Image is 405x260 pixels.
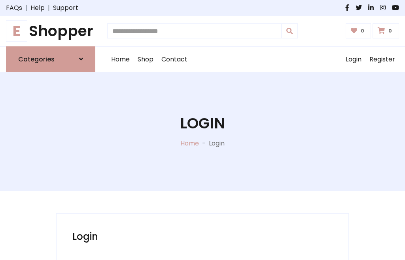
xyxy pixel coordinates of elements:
[386,27,394,34] span: 0
[365,47,399,72] a: Register
[6,3,22,13] a: FAQs
[6,20,27,42] span: E
[6,22,95,40] a: EShopper
[107,47,134,72] a: Home
[359,27,366,34] span: 0
[209,139,225,148] p: Login
[22,3,30,13] span: |
[342,47,365,72] a: Login
[6,22,95,40] h1: Shopper
[30,3,45,13] a: Help
[72,229,333,244] h2: Login
[6,46,95,72] a: Categories
[180,139,199,148] a: Home
[18,55,55,63] h6: Categories
[373,23,399,38] a: 0
[346,23,371,38] a: 0
[53,3,78,13] a: Support
[199,139,209,148] p: -
[180,115,225,132] h1: Login
[134,47,157,72] a: Shop
[45,3,53,13] span: |
[157,47,191,72] a: Contact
